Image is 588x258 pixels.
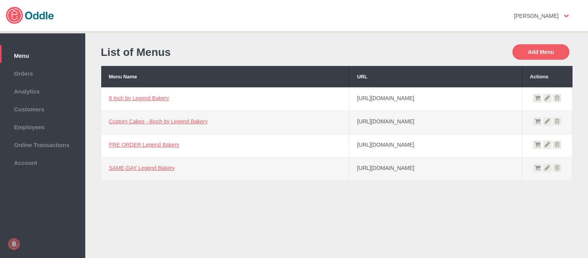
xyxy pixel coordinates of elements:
img: user-option-arrow.png [564,15,569,17]
i: Delete [553,94,561,102]
span: Account [4,158,81,166]
i: Delete [553,164,561,172]
span: Analytics [4,86,81,95]
span: Orders [4,68,81,77]
span: Customers [4,104,81,113]
i: Edit [543,94,552,102]
i: View Shopping Cart [533,94,541,102]
i: Edit [543,117,552,126]
span: Employees [4,122,81,130]
button: Add Menu [512,44,569,60]
th: Actions [522,66,572,87]
td: [URL][DOMAIN_NAME] [349,157,522,180]
span: Online Transactions [4,140,81,148]
i: Delete [553,117,561,126]
h1: List of Menus [101,46,333,59]
strong: [PERSON_NAME] [514,13,559,19]
i: View Shopping Cart [533,117,541,126]
td: [URL][DOMAIN_NAME] [349,111,522,134]
th: Menu Name [101,66,349,87]
a: PRE ORDER Legend Bakery [109,142,179,148]
td: [URL][DOMAIN_NAME] [349,134,522,157]
i: View Shopping Cart [533,164,541,172]
span: Menu [4,50,81,59]
td: [URL][DOMAIN_NAME] [349,87,522,111]
a: Custom Cakes - 8inch by Legend Bakery [109,118,207,125]
i: Edit [543,140,552,149]
th: URL [349,66,522,87]
i: Edit [543,164,552,172]
i: View Shopping Cart [533,140,541,149]
i: Delete [553,140,561,149]
a: SAME-DAY Legend Bakery [109,165,175,171]
a: 8 Inch by Legend Bakery [109,95,169,101]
